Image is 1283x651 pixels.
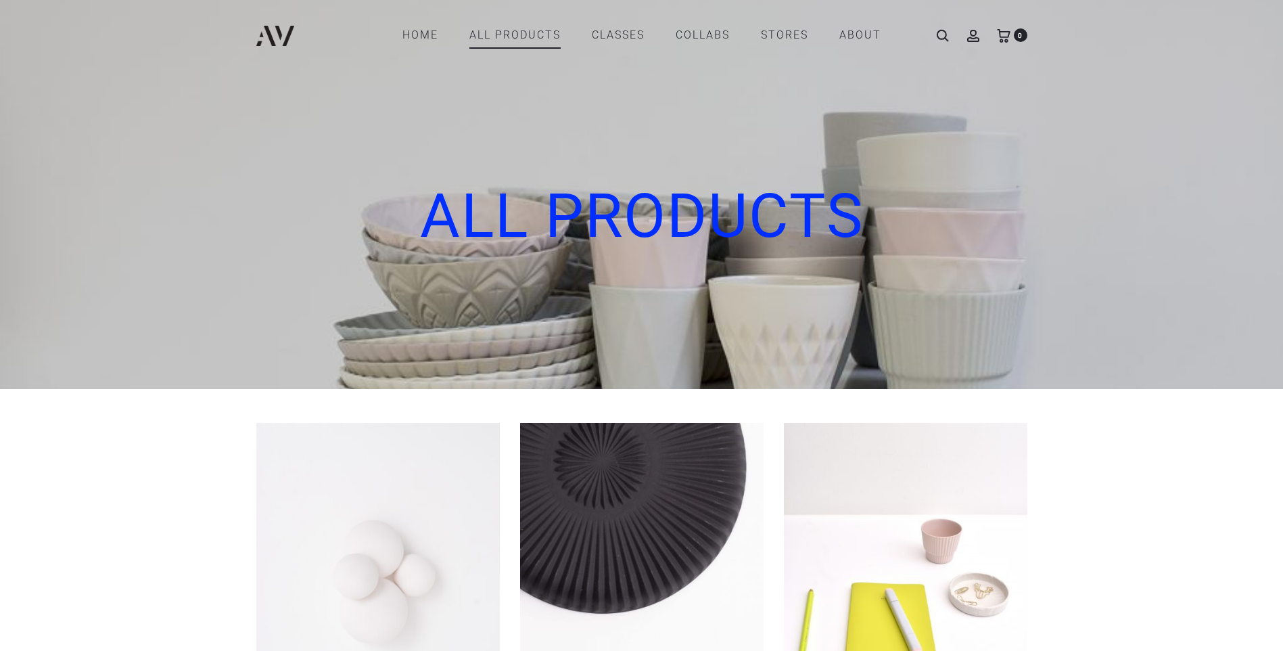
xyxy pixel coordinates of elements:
a: Home [402,24,438,47]
a: COLLABS [676,24,730,47]
a: ABOUT [839,24,881,47]
h1: ALL PRODUCTS [27,186,1256,271]
a: 0 [997,28,1010,41]
a: All products [469,24,561,47]
a: CLASSES [592,24,645,47]
a: STORES [761,24,808,47]
span: 0 [1014,28,1027,42]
